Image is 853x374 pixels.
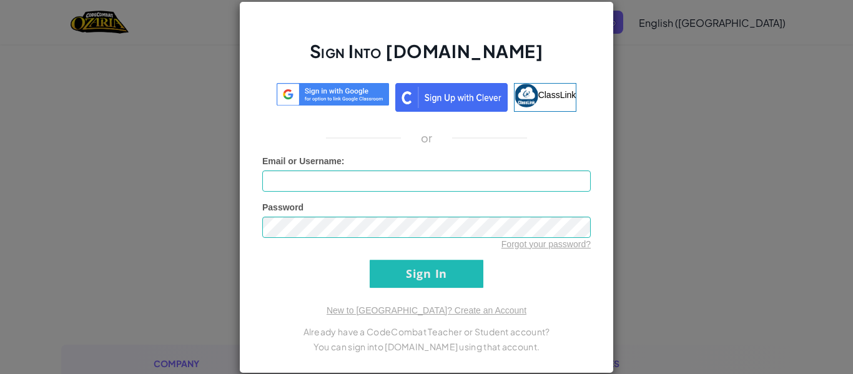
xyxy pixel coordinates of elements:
p: or [421,130,433,145]
h2: Sign Into [DOMAIN_NAME] [262,39,591,76]
label: : [262,155,345,167]
p: Already have a CodeCombat Teacher or Student account? [262,324,591,339]
img: log-in-google-sso.svg [277,83,389,106]
img: clever_sso_button@2x.png [395,83,508,112]
a: Forgot your password? [501,239,591,249]
input: Sign In [370,260,483,288]
span: Email or Username [262,156,342,166]
span: ClassLink [538,89,576,99]
img: classlink-logo-small.png [515,84,538,107]
span: Password [262,202,303,212]
p: You can sign into [DOMAIN_NAME] using that account. [262,339,591,354]
a: New to [GEOGRAPHIC_DATA]? Create an Account [327,305,526,315]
